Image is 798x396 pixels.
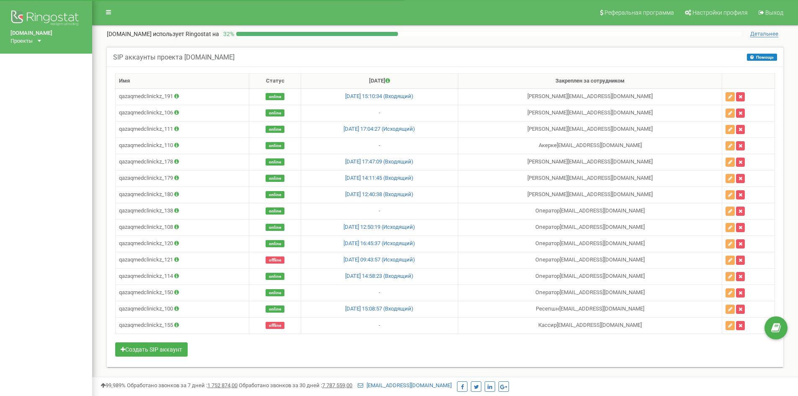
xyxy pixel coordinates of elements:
[266,126,284,133] span: online
[266,256,284,264] span: offline
[458,137,722,154] td: Акерке [EMAIL_ADDRESS][DOMAIN_NAME]
[266,175,284,182] span: online
[458,154,722,170] td: [PERSON_NAME] [EMAIL_ADDRESS][DOMAIN_NAME]
[458,301,722,317] td: Ресепшн [EMAIL_ADDRESS][DOMAIN_NAME]
[458,236,722,252] td: Оператор [EMAIL_ADDRESS][DOMAIN_NAME]
[747,54,777,61] button: Помощь
[343,224,415,230] a: [DATE] 12:50:19 (Исходящий)
[266,240,284,247] span: online
[345,305,413,312] a: [DATE] 15:08:57 (Входящий)
[301,285,458,301] td: -
[322,382,352,388] u: 7 787 559,00
[116,88,249,105] td: qazaqmedclinickz_191
[692,9,748,16] span: Настройки профиля
[604,9,674,16] span: Реферальная программа
[458,268,722,285] td: Оператор [EMAIL_ADDRESS][DOMAIN_NAME]
[301,317,458,334] td: -
[116,236,249,252] td: qazaqmedclinickz_120
[266,158,284,166] span: online
[116,154,249,170] td: qazaqmedclinickz_178
[116,317,249,334] td: qazaqmedclinickz_155
[458,203,722,219] td: Оператор [EMAIL_ADDRESS][DOMAIN_NAME]
[266,322,284,329] span: offline
[101,382,126,388] span: 99,989%
[343,126,415,132] a: [DATE] 17:04:27 (Исходящий)
[301,74,458,89] th: [DATE]
[345,191,413,197] a: [DATE] 12:40:38 (Входящий)
[458,121,722,137] td: [PERSON_NAME] [EMAIL_ADDRESS][DOMAIN_NAME]
[113,54,235,61] h5: SIP аккаунты проекта [DOMAIN_NAME]
[266,224,284,231] span: online
[343,256,415,263] a: [DATE] 09:43:57 (Исходящий)
[358,382,452,388] a: [EMAIL_ADDRESS][DOMAIN_NAME]
[266,93,284,100] span: online
[458,186,722,203] td: [PERSON_NAME] [EMAIL_ADDRESS][DOMAIN_NAME]
[116,268,249,285] td: qazaqmedclinickz_114
[266,273,284,280] span: online
[219,30,236,38] p: 32 %
[107,30,219,38] p: [DOMAIN_NAME]
[266,289,284,296] span: online
[116,121,249,137] td: qazaqmedclinickz_111
[458,285,722,301] td: Оператор [EMAIL_ADDRESS][DOMAIN_NAME]
[345,175,413,181] a: [DATE] 14:11:45 (Входящий)
[343,240,415,246] a: [DATE] 16:45:37 (Исходящий)
[458,170,722,186] td: [PERSON_NAME] [EMAIL_ADDRESS][DOMAIN_NAME]
[207,382,238,388] u: 1 752 874,00
[266,305,284,313] span: online
[116,74,249,89] th: Имя
[239,382,352,388] span: Обработано звонков за 30 дней :
[116,170,249,186] td: qazaqmedclinickz_179
[266,207,284,215] span: online
[345,93,413,99] a: [DATE] 15:10:34 (Входящий)
[345,158,413,165] a: [DATE] 17:47:09 (Входящий)
[116,285,249,301] td: qazaqmedclinickz_150
[266,142,284,149] span: online
[115,342,188,357] button: Создать SIP аккаунт
[10,29,82,37] a: [DOMAIN_NAME]
[458,74,722,89] th: Закреплен за сотрудником
[116,186,249,203] td: qazaqmedclinickz_180
[249,74,301,89] th: Статус
[266,109,284,116] span: online
[116,301,249,317] td: qazaqmedclinickz_100
[301,137,458,154] td: -
[116,219,249,236] td: qazaqmedclinickz_108
[10,8,82,29] img: Ringostat logo
[458,219,722,236] td: Оператор [EMAIL_ADDRESS][DOMAIN_NAME]
[345,273,413,279] a: [DATE] 14:58:23 (Входящий)
[458,88,722,105] td: [PERSON_NAME] [EMAIL_ADDRESS][DOMAIN_NAME]
[153,31,219,37] span: использует Ringostat на
[458,105,722,121] td: [PERSON_NAME] [EMAIL_ADDRESS][DOMAIN_NAME]
[458,317,722,334] td: Кассир [EMAIL_ADDRESS][DOMAIN_NAME]
[116,105,249,121] td: qazaqmedclinickz_106
[458,252,722,268] td: Оператор [EMAIL_ADDRESS][DOMAIN_NAME]
[266,191,284,198] span: online
[750,31,778,37] span: Детальнее
[765,9,783,16] span: Выход
[116,203,249,219] td: qazaqmedclinickz_138
[301,203,458,219] td: -
[127,382,238,388] span: Обработано звонков за 7 дней :
[116,252,249,268] td: qazaqmedclinickz_121
[301,105,458,121] td: -
[10,37,33,45] div: Проекты
[116,137,249,154] td: qazaqmedclinickz_110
